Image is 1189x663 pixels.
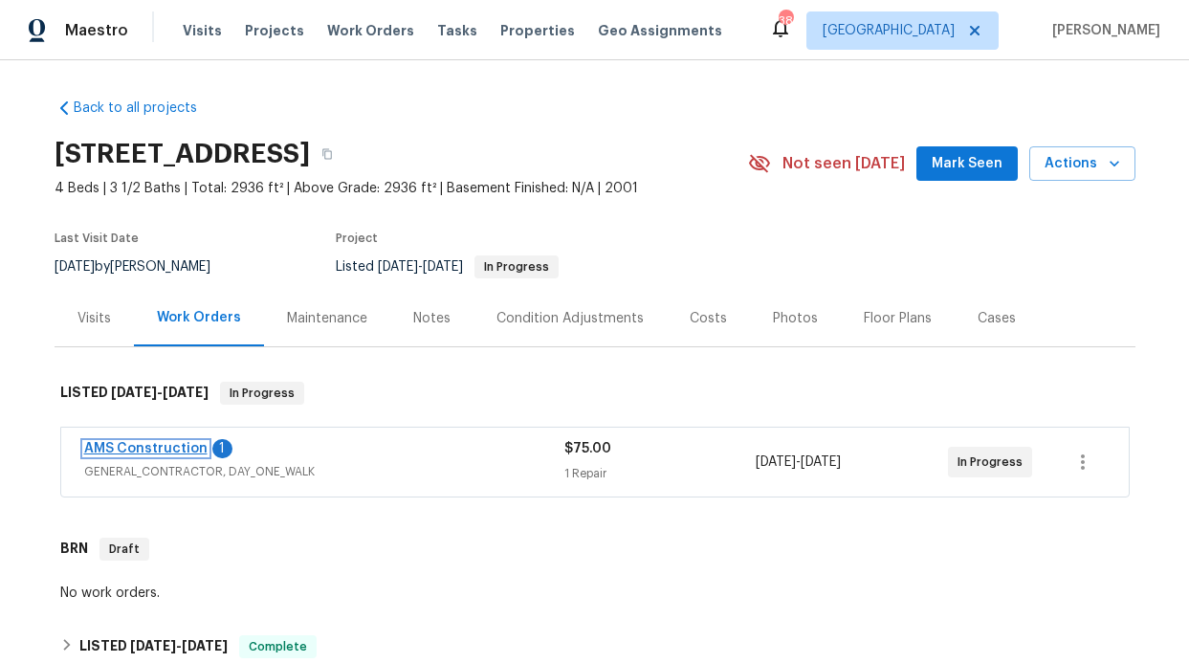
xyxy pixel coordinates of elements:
[55,99,238,118] a: Back to all projects
[55,179,748,198] span: 4 Beds | 3 1/2 Baths | Total: 2936 ft² | Above Grade: 2936 ft² | Basement Finished: N/A | 2001
[55,363,1135,424] div: LISTED [DATE]-[DATE]In Progress
[782,154,905,173] span: Not seen [DATE]
[60,538,88,561] h6: BRN
[336,232,378,244] span: Project
[222,384,302,403] span: In Progress
[79,635,228,658] h6: LISTED
[598,21,722,40] span: Geo Assignments
[55,144,310,164] h2: [STREET_ADDRESS]
[476,261,557,273] span: In Progress
[437,24,477,37] span: Tasks
[1045,21,1160,40] span: [PERSON_NAME]
[182,639,228,652] span: [DATE]
[55,260,95,274] span: [DATE]
[245,21,304,40] span: Projects
[111,386,157,399] span: [DATE]
[60,382,209,405] h6: LISTED
[241,637,315,656] span: Complete
[55,519,1135,580] div: BRN Draft
[958,453,1030,472] span: In Progress
[690,309,727,328] div: Costs
[378,260,463,274] span: -
[756,453,841,472] span: -
[864,309,932,328] div: Floor Plans
[916,146,1018,182] button: Mark Seen
[310,137,344,171] button: Copy Address
[84,442,208,455] a: AMS Construction
[413,309,451,328] div: Notes
[1045,152,1120,176] span: Actions
[801,455,841,469] span: [DATE]
[287,309,367,328] div: Maintenance
[163,386,209,399] span: [DATE]
[756,455,796,469] span: [DATE]
[130,639,176,652] span: [DATE]
[77,309,111,328] div: Visits
[336,260,559,274] span: Listed
[496,309,644,328] div: Condition Adjustments
[823,21,955,40] span: [GEOGRAPHIC_DATA]
[1029,146,1135,182] button: Actions
[111,386,209,399] span: -
[423,260,463,274] span: [DATE]
[500,21,575,40] span: Properties
[932,152,1002,176] span: Mark Seen
[327,21,414,40] span: Work Orders
[84,462,564,481] span: GENERAL_CONTRACTOR, DAY_ONE_WALK
[212,439,232,458] div: 1
[378,260,418,274] span: [DATE]
[55,255,233,278] div: by [PERSON_NAME]
[101,540,147,559] span: Draft
[183,21,222,40] span: Visits
[55,232,139,244] span: Last Visit Date
[978,309,1016,328] div: Cases
[60,584,1130,603] div: No work orders.
[564,464,757,483] div: 1 Repair
[65,21,128,40] span: Maestro
[157,308,241,327] div: Work Orders
[564,442,611,455] span: $75.00
[773,309,818,328] div: Photos
[779,11,792,31] div: 38
[130,639,228,652] span: -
